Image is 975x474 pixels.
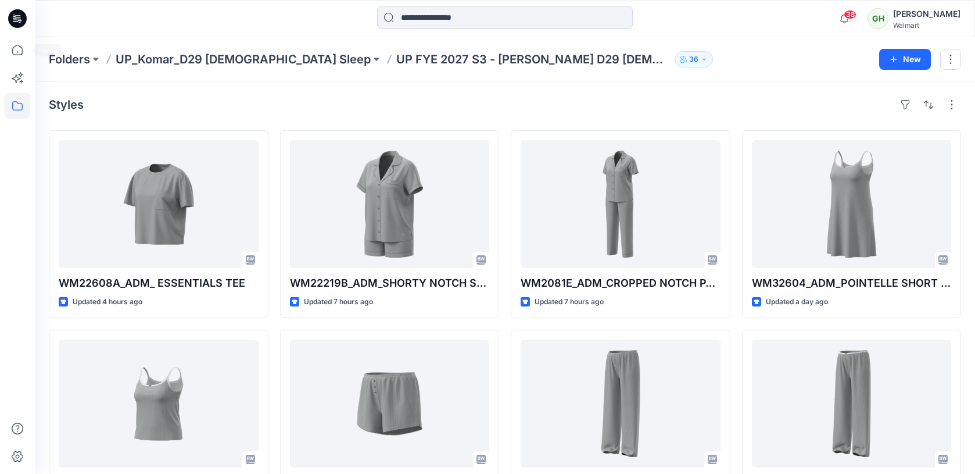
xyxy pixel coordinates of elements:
a: WM22219B_ADM_SHORTY NOTCH SET [290,140,490,268]
button: 36 [675,51,713,67]
p: WM22219B_ADM_SHORTY NOTCH SET [290,275,490,291]
h4: Styles [49,98,84,112]
p: Updated 7 hours ago [535,296,604,308]
p: Updated a day ago [766,296,828,308]
a: WM22608A_ADM_ ESSENTIALS TEE [59,140,259,268]
a: Folders [49,51,90,67]
a: WM32601_ADM_ POINTELLE TANK [59,340,259,468]
a: WM32603_ADM_POINTELLE OPEN PANT [752,340,952,468]
a: WM2081E_ADM_CROPPED NOTCH PJ SET WITH STRAIGHT HEM TOP [521,140,721,268]
a: WM12605J_ADM_ POINTELLE SHORT [290,340,490,468]
p: WM22608A_ADM_ ESSENTIALS TEE [59,275,259,291]
div: Walmart [893,21,960,30]
p: WM2081E_ADM_CROPPED NOTCH PJ SET WITH STRAIGHT HEM TOP [521,275,721,291]
p: Updated 4 hours ago [73,296,142,308]
div: GH [868,8,888,29]
p: 36 [689,53,698,66]
div: [PERSON_NAME] [893,7,960,21]
a: WM32604_ADM_POINTELLE SHORT CHEMISE [752,140,952,268]
a: WM12604J POINTELLE PANT-FAUX FLY & BUTTONS + PICOT [521,340,721,468]
p: UP FYE 2027 S3 - [PERSON_NAME] D29 [DEMOGRAPHIC_DATA] Sleepwear [396,51,670,67]
button: New [879,49,931,70]
span: 38 [844,10,856,19]
p: WM32604_ADM_POINTELLE SHORT CHEMISE [752,275,952,291]
a: UP_Komar_D29 [DEMOGRAPHIC_DATA] Sleep [116,51,371,67]
p: Updated 7 hours ago [304,296,373,308]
